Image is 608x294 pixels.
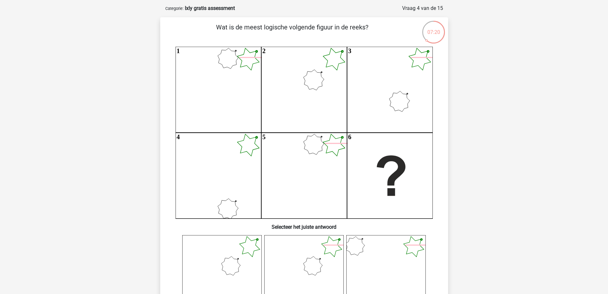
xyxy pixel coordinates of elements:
[348,133,351,140] text: 6
[176,47,180,54] text: 1
[170,219,438,230] h6: Selecteer het juiste antwoord
[422,20,446,36] div: 07:20
[262,133,266,140] text: 5
[348,47,351,54] text: 3
[185,5,235,11] strong: Ixly gratis assessment
[170,22,414,42] p: Wat is de meest logische volgende figuur in de reeks?
[262,47,266,54] text: 2
[165,6,184,11] small: Categorie:
[402,4,443,12] div: Vraag 4 van de 15
[176,133,180,140] text: 4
